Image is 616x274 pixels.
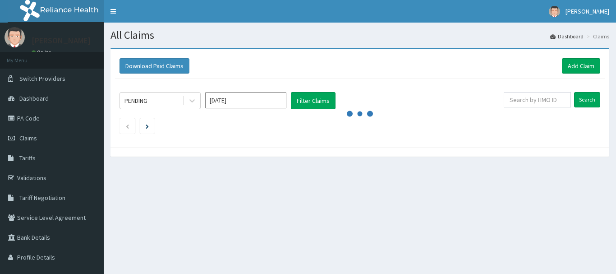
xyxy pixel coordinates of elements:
[291,92,336,109] button: Filter Claims
[125,122,129,130] a: Previous page
[19,94,49,102] span: Dashboard
[5,27,25,47] img: User Image
[550,33,584,40] a: Dashboard
[19,154,36,162] span: Tariffs
[565,7,609,15] span: [PERSON_NAME]
[19,134,37,142] span: Claims
[19,194,65,202] span: Tariff Negotiation
[549,6,560,17] img: User Image
[120,58,189,74] button: Download Paid Claims
[562,58,600,74] a: Add Claim
[205,92,286,108] input: Select Month and Year
[346,100,373,127] svg: audio-loading
[110,29,609,41] h1: All Claims
[19,74,65,83] span: Switch Providers
[504,92,571,107] input: Search by HMO ID
[32,37,91,45] p: [PERSON_NAME]
[124,96,147,105] div: PENDING
[584,33,609,40] li: Claims
[146,122,149,130] a: Next page
[574,92,600,107] input: Search
[32,49,53,56] a: Online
